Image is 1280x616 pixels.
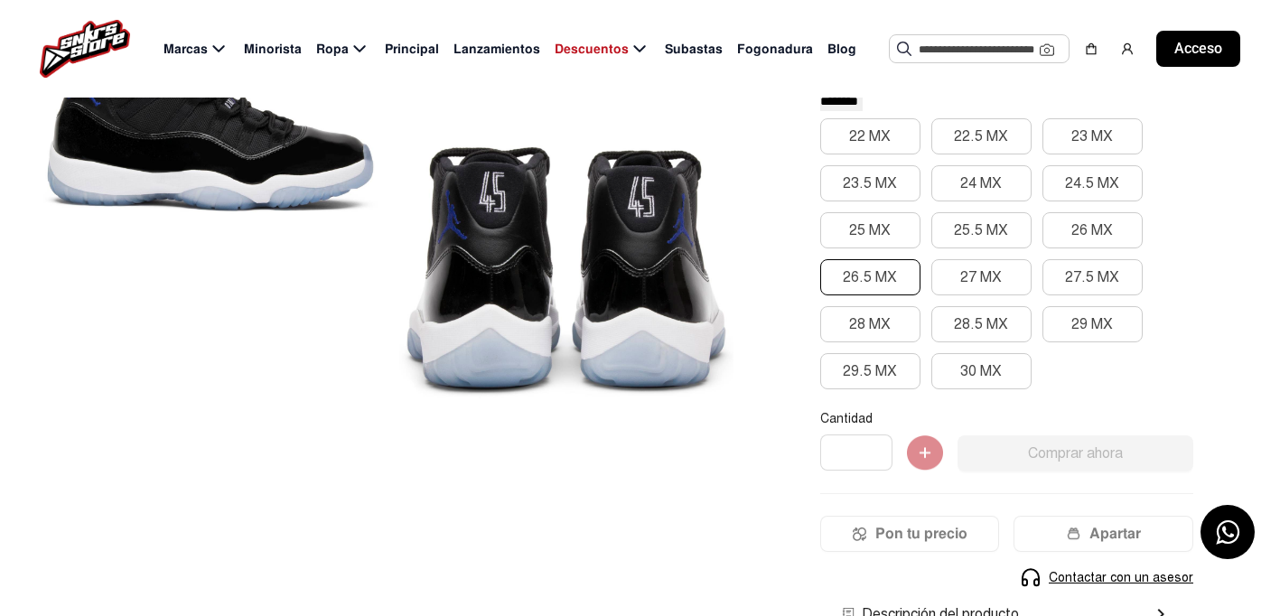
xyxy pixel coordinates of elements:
[931,353,1032,389] button: 30 MX
[960,362,1002,380] font: 30 MX
[1084,42,1098,56] img: compras
[1042,259,1143,295] button: 27.5 MX
[960,174,1002,192] font: 24 MX
[958,435,1193,471] button: Comprar ahora
[665,41,723,57] font: Subastas
[820,516,1000,552] button: Pon tu precio
[1089,524,1141,543] font: Apartar
[954,315,1008,333] font: 28.5 MX
[931,165,1032,201] button: 24 MX
[931,118,1032,154] button: 22.5 MX
[1042,212,1143,248] button: 26 MX
[1049,570,1193,585] font: Contactar con un asesor
[849,315,891,333] font: 28 MX
[907,435,943,471] img: Agregar al carrito
[820,165,920,201] button: 23.5 MX
[820,353,920,389] button: 29.5 MX
[960,268,1002,286] font: 27 MX
[1120,42,1135,56] img: usuario
[244,41,302,57] font: Minorista
[1071,127,1113,145] font: 23 MX
[555,41,629,57] font: Descuentos
[820,118,920,154] button: 22 MX
[1042,165,1143,201] button: 24.5 MX
[737,41,813,57] font: Fogonadura
[820,212,920,248] button: 25 MX
[1028,444,1123,462] font: Comprar ahora
[1042,306,1143,342] button: 29 MX
[316,41,349,57] font: Ropa
[875,524,967,543] font: Pon tu precio
[1174,40,1222,57] font: Acceso
[843,362,897,380] font: 29.5 MX
[164,41,208,57] font: Marcas
[820,411,873,426] font: Cantidad
[897,42,911,56] img: Buscar
[1065,268,1119,286] font: 27.5 MX
[1071,221,1113,239] font: 26 MX
[931,306,1032,342] button: 28.5 MX
[827,41,856,57] font: Blog
[1014,516,1193,552] button: Apartar
[853,527,866,541] img: Icon.png
[820,306,920,342] button: 28 MX
[1065,174,1119,192] font: 24.5 MX
[843,268,897,286] font: 26.5 MX
[849,127,891,145] font: 22 MX
[1040,42,1054,57] img: Cámara
[453,41,540,57] font: Lanzamientos
[954,221,1008,239] font: 25.5 MX
[931,212,1032,248] button: 25.5 MX
[931,259,1032,295] button: 27 MX
[1071,315,1113,333] font: 29 MX
[385,41,439,57] font: Principal
[820,259,920,295] button: 26.5 MX
[843,174,897,192] font: 23.5 MX
[954,127,1008,145] font: 22.5 MX
[1042,118,1143,154] button: 23 MX
[849,221,891,239] font: 25 MX
[1067,527,1080,541] img: wallet-05.png
[40,20,130,78] img: logo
